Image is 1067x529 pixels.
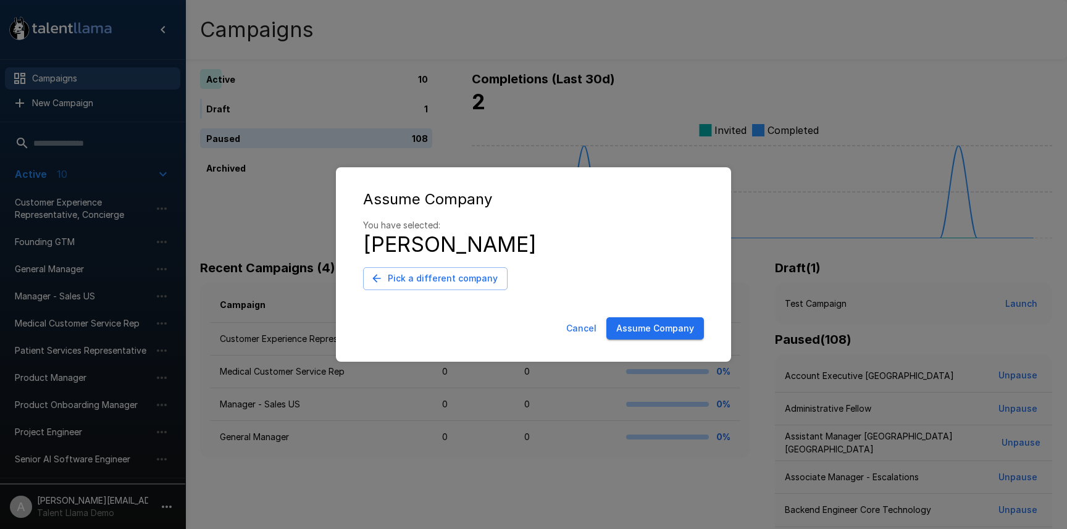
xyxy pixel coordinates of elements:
[363,219,704,231] p: You have selected:
[606,317,704,340] button: Assume Company
[363,190,704,209] div: Assume Company
[363,231,704,257] h4: [PERSON_NAME]
[561,317,601,340] button: Cancel
[363,267,508,290] button: Pick a different company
